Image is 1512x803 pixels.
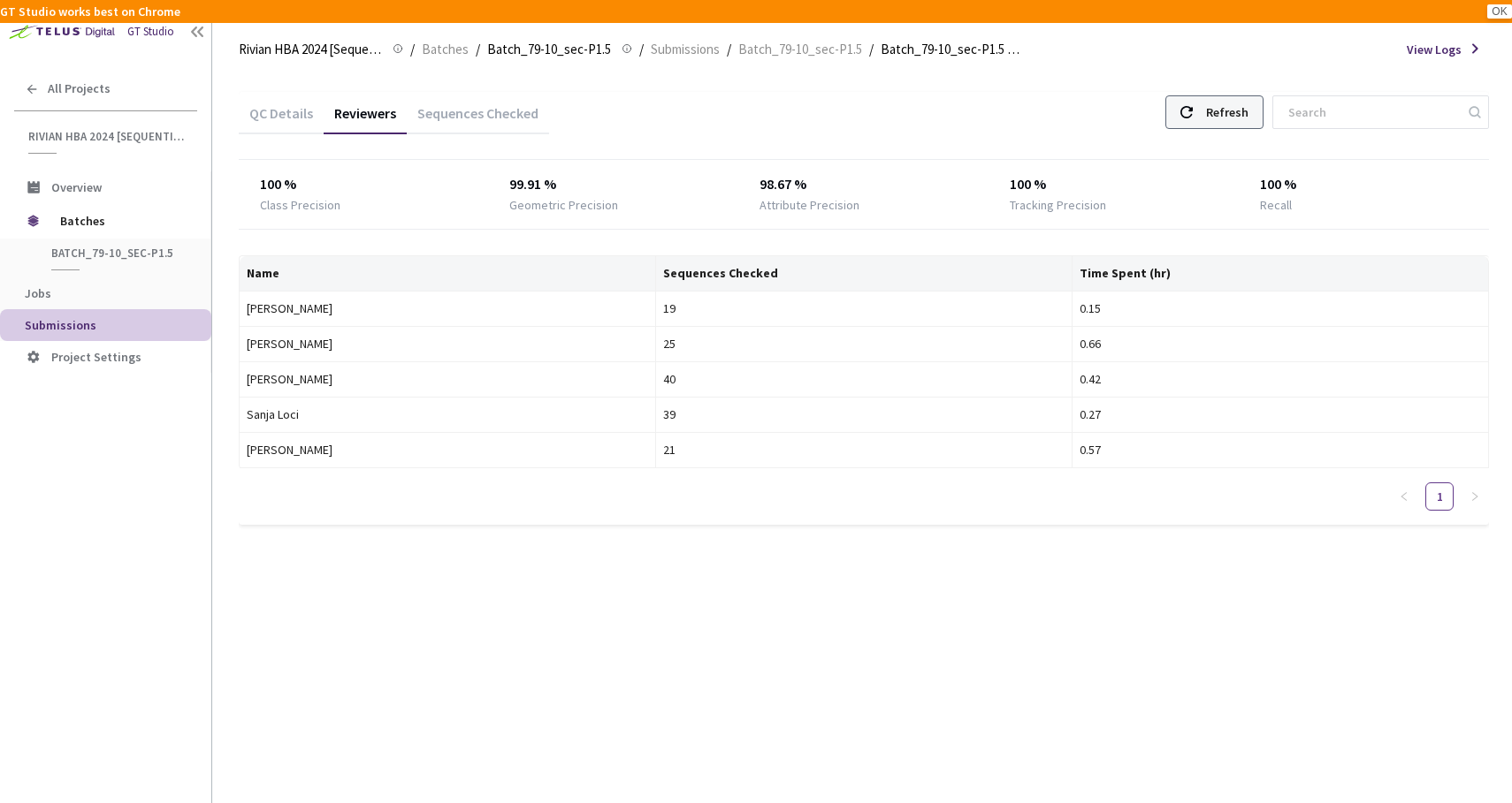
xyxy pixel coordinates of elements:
button: right [1461,482,1489,511]
div: 98.67 % [760,174,968,195]
div: 21 [663,440,1065,459]
div: [PERSON_NAME] [247,440,648,459]
div: Reviewers [324,104,407,134]
li: 1 [1425,482,1454,511]
button: OK [1487,4,1512,19]
span: Batches [422,39,469,60]
div: Refresh [1206,96,1249,128]
div: 0.66 [1080,334,1481,353]
th: Sequences Checked [656,256,1073,292]
div: 40 [663,369,1065,389]
li: / [727,39,731,60]
div: 100 % [1260,174,1469,195]
li: Next Page [1461,482,1489,511]
span: Batch_79-10_sec-P1.5 QC - [DATE] [881,39,1024,60]
span: Batch_79-10_sec-P1.5 [738,39,862,60]
a: Batch_79-10_sec-P1.5 [735,39,866,58]
span: Rivian HBA 2024 [Sequential] [28,129,187,144]
span: right [1470,491,1480,502]
div: Tracking Precision [1010,195,1106,215]
span: Project Settings [51,349,141,365]
li: / [639,39,644,60]
div: [PERSON_NAME] [247,369,648,389]
span: Submissions [651,39,720,60]
div: Sanja Loci [247,405,648,424]
div: [PERSON_NAME] [247,299,648,318]
input: Search [1278,96,1466,128]
li: / [410,39,415,60]
div: Recall [1260,195,1292,215]
button: left [1390,482,1418,511]
a: 1 [1426,483,1453,510]
div: 100 % [1010,174,1218,195]
div: 25 [663,334,1065,353]
th: Time Spent (hr) [1073,256,1489,292]
span: Overview [51,179,102,195]
a: Submissions [647,39,723,58]
span: Batches [60,203,181,239]
div: Sequences Checked [407,104,549,134]
div: QC Details [239,104,324,134]
span: Rivian HBA 2024 [Sequential] [239,39,382,60]
div: 0.15 [1080,299,1481,318]
div: 0.57 [1080,440,1481,459]
a: Batches [418,39,472,58]
div: 0.42 [1080,369,1481,389]
div: Class Precision [260,195,340,215]
span: Jobs [25,285,51,301]
div: 99.91 % [509,174,718,195]
span: View Logs [1407,40,1462,59]
span: Submissions [25,317,96,333]
span: left [1399,491,1409,502]
div: Geometric Precision [509,195,618,215]
div: GT Studio [127,23,174,41]
div: 0.27 [1080,405,1481,424]
div: Attribute Precision [760,195,859,215]
span: Batch_79-10_sec-P1.5 [51,246,182,261]
th: Name [240,256,656,292]
div: 39 [663,405,1065,424]
div: [PERSON_NAME] [247,334,648,353]
li: Previous Page [1390,482,1418,511]
div: 19 [663,299,1065,318]
span: Batch_79-10_sec-P1.5 [487,39,611,60]
li: / [869,39,874,60]
li: / [476,39,480,60]
div: 100 % [260,174,469,195]
span: All Projects [48,81,111,96]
